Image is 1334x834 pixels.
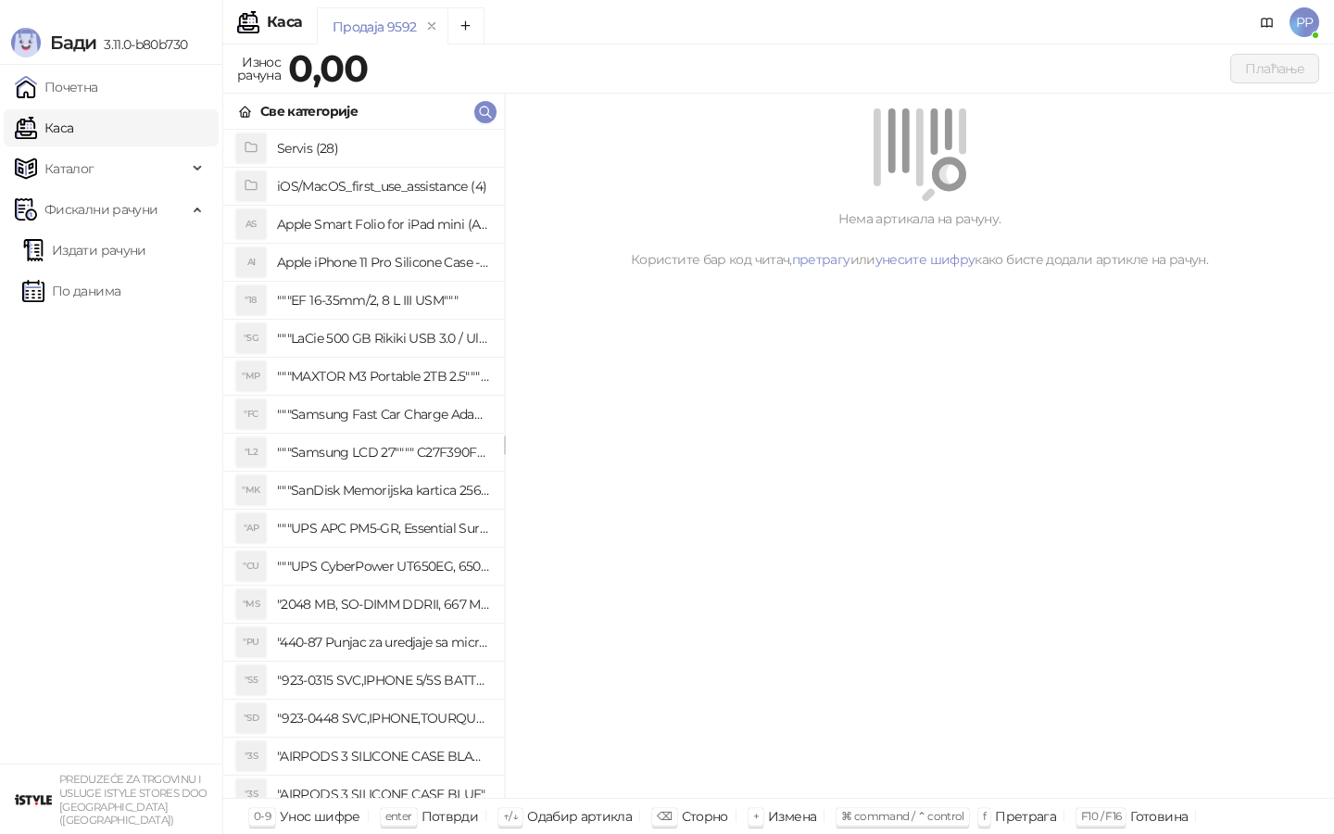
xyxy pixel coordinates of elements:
div: Продаја 9592 [333,17,416,37]
span: 3.11.0-b80b730 [96,36,187,53]
h4: Servis (28) [277,133,489,163]
h4: """Samsung LCD 27"""" C27F390FHUXEN""" [277,437,489,467]
div: Каса [267,15,302,30]
h4: """LaCie 500 GB Rikiki USB 3.0 / Ultra Compact & Resistant aluminum / USB 3.0 / 2.5""""""" [277,323,489,353]
h4: "2048 MB, SO-DIMM DDRII, 667 MHz, Napajanje 1,8 0,1 V, Latencija CL5" [277,589,489,619]
span: 0-9 [254,809,271,823]
div: "L2 [236,437,266,467]
div: "18 [236,285,266,315]
h4: "AIRPODS 3 SILICONE CASE BLUE" [277,779,489,809]
div: "FC [236,399,266,429]
div: AI [236,247,266,277]
div: "3S [236,779,266,809]
span: ⌘ command / ⌃ control [841,809,964,823]
span: f [983,809,986,823]
div: "3S [236,741,266,771]
h4: """SanDisk Memorijska kartica 256GB microSDXC sa SD adapterom SDSQXA1-256G-GN6MA - Extreme PLUS, ... [277,475,489,505]
a: Почетна [15,69,98,106]
a: Документација [1252,7,1282,37]
span: Фискални рачуни [44,191,157,228]
div: "SD [236,703,266,733]
div: Све категорије [260,101,358,121]
div: "MS [236,589,266,619]
h4: "440-87 Punjac za uredjaje sa micro USB portom 4/1, Stand." [277,627,489,657]
span: Бади [50,32,96,54]
h4: """EF 16-35mm/2, 8 L III USM""" [277,285,489,315]
div: Потврди [422,804,479,828]
h4: """MAXTOR M3 Portable 2TB 2.5"""" crni eksterni hard disk HX-M201TCB/GM""" [277,361,489,391]
button: Add tab [447,7,485,44]
div: "MP [236,361,266,391]
img: Logo [11,28,41,57]
a: унесите шифру [875,251,975,268]
h4: Apple iPhone 11 Pro Silicone Case - Black [277,247,489,277]
div: "AP [236,513,266,543]
img: 64x64-companyLogo-77b92cf4-9946-4f36-9751-bf7bb5fd2c7d.png [15,781,52,818]
h4: "AIRPODS 3 SILICONE CASE BLACK" [277,741,489,771]
div: "MK [236,475,266,505]
div: AS [236,209,266,239]
strong: 0,00 [288,45,368,91]
h4: """UPS CyberPower UT650EG, 650VA/360W , line-int., s_uko, desktop""" [277,551,489,581]
span: ↑/↓ [503,809,518,823]
span: F10 / F16 [1081,809,1121,823]
h4: Apple Smart Folio for iPad mini (A17 Pro) - Sage [277,209,489,239]
div: Претрага [995,804,1056,828]
button: Плаћање [1230,54,1319,83]
div: Измена [768,804,816,828]
div: grid [223,130,504,798]
div: Сторно [682,804,728,828]
div: "S5 [236,665,266,695]
div: "5G [236,323,266,353]
h4: """Samsung Fast Car Charge Adapter, brzi auto punja_, boja crna""" [277,399,489,429]
div: Нема артикала на рачуну. Користите бар код читач, или како бисте додали артикле на рачун. [527,208,1312,270]
a: По данима [22,272,120,310]
div: Готовина [1130,804,1188,828]
div: Одабир артикла [527,804,632,828]
h4: """UPS APC PM5-GR, Essential Surge Arrest,5 utic_nica""" [277,513,489,543]
span: enter [385,809,412,823]
span: ⌫ [657,809,672,823]
div: Износ рачуна [233,50,284,87]
h4: "923-0315 SVC,IPHONE 5/5S BATTERY REMOVAL TRAY Držač za iPhone sa kojim se otvara display [277,665,489,695]
span: Каталог [44,150,94,187]
div: Унос шифре [280,804,360,828]
a: Каса [15,109,73,146]
h4: iOS/MacOS_first_use_assistance (4) [277,171,489,201]
h4: "923-0448 SVC,IPHONE,TOURQUE DRIVER KIT .65KGF- CM Šrafciger " [277,703,489,733]
div: "PU [236,627,266,657]
button: remove [420,19,444,34]
div: "CU [236,551,266,581]
span: + [753,809,759,823]
span: PP [1290,7,1319,37]
a: претрагу [792,251,850,268]
a: Издати рачуни [22,232,146,269]
small: PREDUZEĆE ZA TRGOVINU I USLUGE ISTYLE STORES DOO [GEOGRAPHIC_DATA] ([GEOGRAPHIC_DATA]) [59,773,208,827]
